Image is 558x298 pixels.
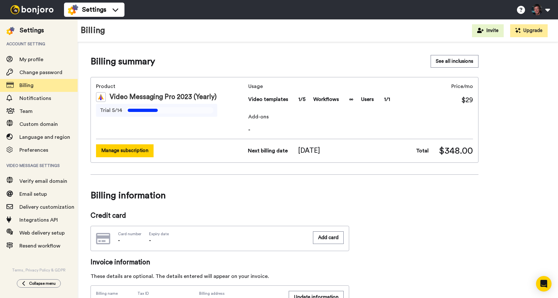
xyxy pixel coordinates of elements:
h1: Billing [81,26,105,35]
span: Integrations API [19,217,58,223]
span: My profile [19,57,43,62]
span: - [149,238,151,243]
span: Workflows [313,95,339,103]
span: Change password [19,70,62,75]
span: Notifications [19,96,51,101]
div: These details are optional. The details entered will appear on your invoice. [91,272,349,280]
span: [DATE] [298,146,320,156]
span: Billing summary [91,55,155,68]
span: Team [19,109,33,114]
span: Video templates [248,95,288,103]
button: Upgrade [510,24,548,37]
button: Manage subscription [96,144,154,157]
span: Price/mo [451,83,473,90]
span: Users [361,95,374,103]
span: Billing [19,83,34,88]
span: Preferences [19,148,48,153]
span: - [118,238,120,243]
span: Tax ID [137,291,149,296]
span: Add-ons [248,113,473,121]
span: Card number [118,231,141,237]
button: See all inclusions [431,55,478,68]
span: ∞ [349,95,353,103]
span: Total [416,147,429,155]
span: Settings [82,5,106,14]
span: $348.00 [439,144,473,157]
span: 1/5 [298,95,306,103]
span: Credit card [91,211,349,221]
div: Settings [20,26,44,35]
img: settings-colored.svg [6,27,15,35]
span: Trial 5/14 [100,106,122,114]
span: Billing name [96,291,118,296]
button: Invite [472,24,504,37]
span: Resend workflow [19,243,60,248]
img: vm-color.svg [96,92,106,102]
img: settings-colored.svg [68,5,78,15]
span: Email setup [19,192,47,197]
span: Usage [248,83,390,90]
span: Billing information [91,186,478,204]
span: Language and region [19,135,70,140]
img: bj-logo-header-white.svg [8,5,56,14]
div: Video Messaging Pro 2023 (Yearly) [96,92,246,102]
span: Custom domain [19,122,58,127]
button: Add card [313,231,344,244]
span: $29 [461,95,473,105]
span: 1/1 [384,95,390,103]
span: Expiry date [149,231,169,237]
span: Web delivery setup [19,230,65,236]
span: Invoice information [91,258,349,267]
span: Collapse menu [29,281,56,286]
span: Product [96,83,246,90]
span: Next billing date [248,147,288,155]
span: - [248,126,473,134]
button: Collapse menu [17,279,61,288]
span: Delivery customization [19,204,74,210]
div: Open Intercom Messenger [536,276,552,292]
span: Billing address [199,291,282,296]
span: Verify email domain [19,179,67,184]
